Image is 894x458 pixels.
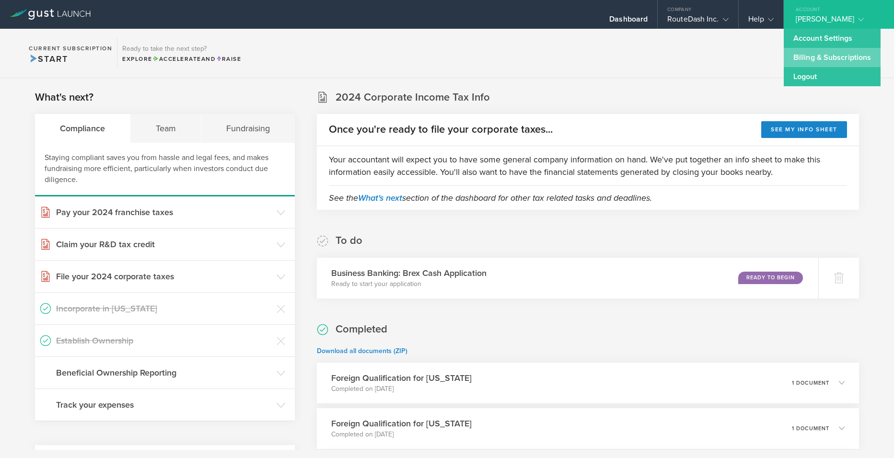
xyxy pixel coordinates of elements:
h2: Completed [336,322,387,336]
div: Dashboard [609,14,648,29]
a: What's next [358,193,402,203]
h3: Business Banking: Brex Cash Application [331,267,487,279]
h2: What's next? [35,91,93,104]
p: 1 document [792,380,829,386]
em: See the section of the dashboard for other tax related tasks and deadlines. [329,193,652,203]
div: Staying compliant saves you from hassle and legal fees, and makes fundraising more efficient, par... [35,143,295,196]
h3: Foreign Qualification for [US_STATE] [331,417,472,430]
div: Ready to take the next step?ExploreAccelerateandRaise [117,38,246,68]
div: Explore [122,55,241,63]
a: Download all documents (ZIP) [317,347,407,355]
button: See my info sheet [761,121,847,138]
span: Start [29,54,68,64]
h3: Incorporate in [US_STATE] [56,302,272,315]
div: Business Banking: Brex Cash ApplicationReady to start your applicationReady to Begin [317,258,818,298]
div: [PERSON_NAME] [796,14,877,29]
p: Your accountant will expect you to have some general company information on hand. We've put toget... [329,153,847,178]
h3: File your 2024 corporate taxes [56,270,272,283]
h3: Claim your R&D tax credit [56,238,272,251]
h3: Establish Ownership [56,334,272,347]
h2: Once you're ready to file your corporate taxes... [329,123,553,137]
div: Compliance [35,114,130,143]
div: Ready to Begin [738,272,803,284]
p: Completed on [DATE] [331,384,472,394]
h3: Ready to take the next step? [122,46,241,52]
p: Ready to start your application [331,279,487,289]
h2: 2024 Corporate Income Tax Info [336,91,490,104]
iframe: Chat Widget [846,412,894,458]
h2: Current Subscription [29,46,112,51]
h3: Track your expenses [56,399,272,411]
div: Fundraising [201,114,295,143]
span: and [152,56,216,62]
span: Accelerate [152,56,201,62]
h3: Beneficial Ownership Reporting [56,366,272,379]
h3: Foreign Qualification for [US_STATE] [331,372,472,384]
span: Raise [216,56,241,62]
h3: Pay your 2024 franchise taxes [56,206,272,218]
p: Completed on [DATE] [331,430,472,439]
div: Help [748,14,774,29]
h2: To do [336,234,362,248]
div: Team [130,114,201,143]
p: 1 document [792,426,829,431]
div: RouteDash Inc. [667,14,728,29]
